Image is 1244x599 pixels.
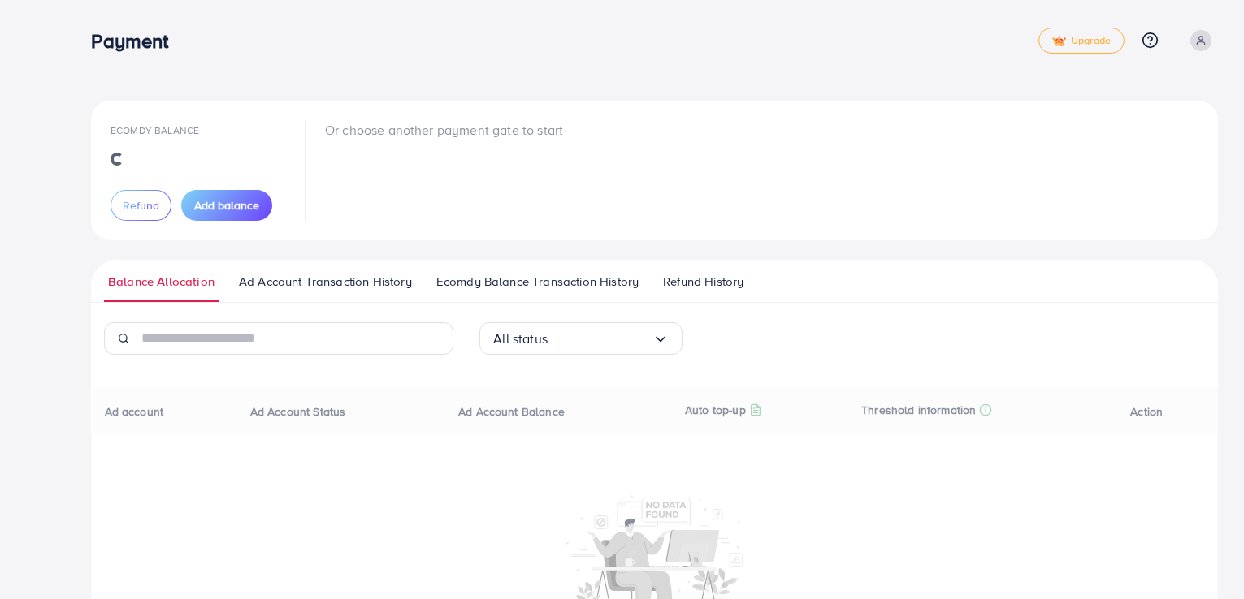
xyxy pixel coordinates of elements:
input: Search for option [548,326,652,351]
span: Upgrade [1052,35,1111,47]
h3: Payment [91,29,181,53]
span: Balance Allocation [108,273,215,291]
div: Search for option [479,322,683,355]
span: Refund History [663,273,743,291]
button: Add balance [181,190,272,221]
span: All status [493,326,548,351]
span: Ad Account Transaction History [239,273,412,291]
img: tick [1052,36,1066,47]
span: Refund [123,197,159,213]
p: Or choose another payment gate to start [325,120,563,140]
a: tickUpgrade [1038,28,1125,54]
span: Add balance [194,197,259,213]
span: Ecomdy Balance Transaction History [436,273,639,291]
span: Ecomdy Balance [111,123,199,137]
button: Refund [111,190,171,221]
